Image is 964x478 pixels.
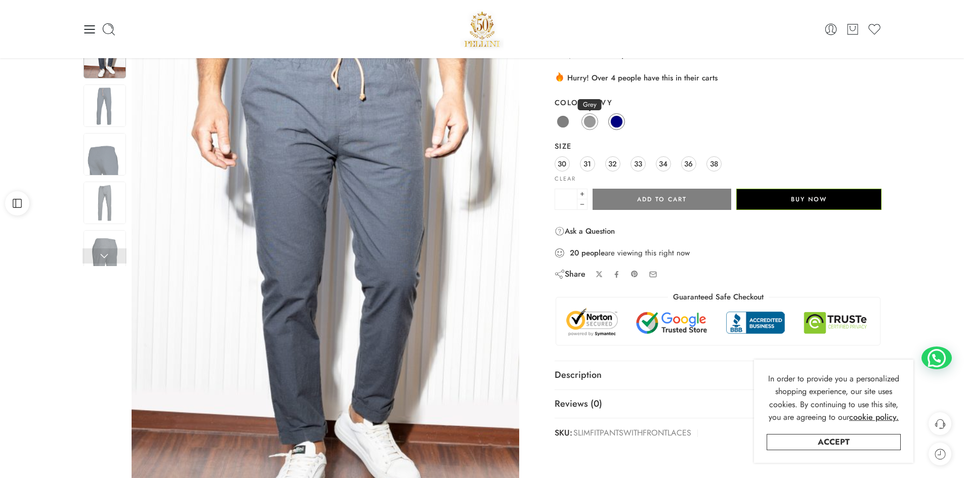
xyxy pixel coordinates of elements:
a: Accept [767,434,901,450]
div: are viewing this right now [555,247,882,258]
a: Pin on Pinterest [631,270,639,278]
span: US$ [607,47,625,62]
strong: 20 [570,248,579,258]
span: 30 [558,157,566,170]
a: Ask a Question [555,225,615,237]
a: Share on Facebook [613,271,620,278]
a: Grey [581,113,598,130]
span: 36 [684,157,693,170]
button: Add to cart [593,189,731,210]
img: 1828ebd283e64d7085fba1ed6913b38f-Original-scaled-1.jpeg [83,230,126,273]
a: Share on X [596,271,603,278]
a: Cart [846,22,860,36]
input: Product quantity [555,189,577,210]
a: Email to your friends [649,270,657,279]
span: SLIMFITPANTSWITHFRONTLACES [573,426,691,441]
a: Reviews (0) [555,390,882,418]
strong: SKU: [555,426,572,441]
a: 34 [656,156,671,171]
a: Wishlist [867,22,882,36]
span: 38 [710,157,718,170]
div: Hurry! Over 4 people have this in their carts [555,71,882,83]
span: Navy [583,97,612,108]
strong: people [581,248,605,258]
a: 38 [706,156,722,171]
label: Size [555,141,882,151]
span: 32 [608,157,617,170]
a: Pellini - [460,8,504,51]
a: 31 [580,156,595,171]
a: Clear options [555,176,576,182]
a: 36 [681,156,696,171]
span: 31 [583,157,591,170]
a: 32 [605,156,620,171]
a: cookie policy. [849,411,899,424]
a: 30 [555,156,570,171]
span: 33 [634,157,642,170]
span: In order to provide you a personalized shopping experience, our site uses cookies. By continuing ... [768,373,899,423]
span: 34 [659,157,667,170]
bdi: 50.00 [555,47,600,62]
bdi: 29.00 [607,47,653,62]
img: 1828ebd283e64d7085fba1ed6913b38f-Original-scaled-1.jpeg [83,182,126,224]
a: 33 [631,156,646,171]
img: 1828ebd283e64d7085fba1ed6913b38f-Original-scaled-1.jpeg [83,84,126,127]
div: Share [555,269,585,280]
a: Login / Register [824,22,838,36]
label: Color [555,98,882,108]
span: US$ [555,47,573,62]
span: Grey [578,99,602,110]
img: 1828ebd283e64d7085fba1ed6913b38f-Original-scaled-1.jpeg [83,133,126,176]
img: Trust [564,308,873,337]
img: Pellini [460,8,504,51]
button: Buy Now [736,189,882,210]
a: Description [555,361,882,389]
legend: Guaranteed Safe Checkout [668,292,769,302]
